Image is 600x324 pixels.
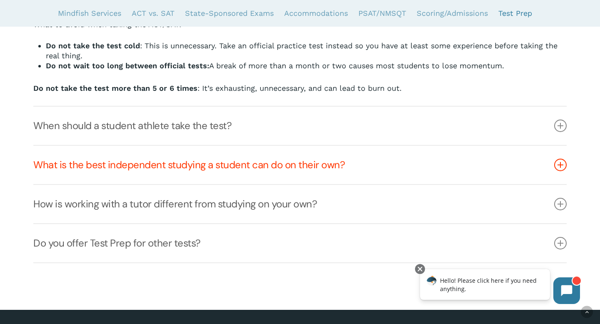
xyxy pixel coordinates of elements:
[46,61,567,71] li: A break of more than a month or two causes most students to lose momentum.
[46,41,140,50] b: Do not take the test cold
[46,41,567,61] li: : This is unnecessary. Take an official practice test instead so you have at least some experienc...
[33,84,197,92] b: Do not take the test more than 5 or 6 times
[33,83,567,93] p: : It’s exhausting, unnecessary, and can lead to burn out.
[33,20,567,41] p: What to avoid when taking the ACT/SAT:
[33,146,567,184] a: What is the best independent studying a student can do on their own?
[33,185,567,223] a: How is working with a tutor different from studying on your own?
[46,61,209,70] b: Do not wait too long between official tests:
[33,224,567,262] a: Do you offer Test Prep for other tests?
[411,262,588,312] iframe: Chatbot
[33,107,567,145] a: When should a student athlete take the test?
